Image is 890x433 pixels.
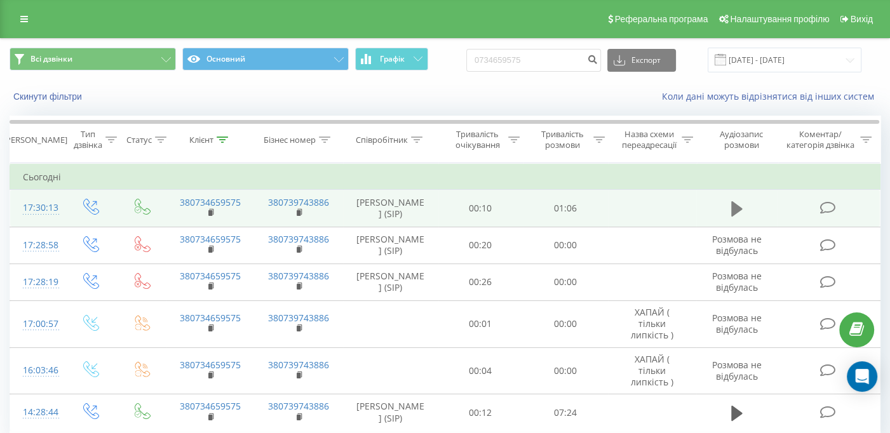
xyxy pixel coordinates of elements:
[615,14,708,24] span: Реферальна програма
[356,135,408,145] div: Співробітник
[450,129,506,150] div: Тривалість очікування
[712,359,762,382] span: Розмова не відбулась
[268,270,329,282] a: 380739743886
[662,90,880,102] a: Коли дані можуть відрізнятися вiд інших систем
[343,190,438,227] td: [PERSON_NAME] (SIP)
[343,394,438,431] td: [PERSON_NAME] (SIP)
[23,270,51,295] div: 17:28:19
[23,196,51,220] div: 17:30:13
[268,359,329,371] a: 380739743886
[126,135,152,145] div: Статус
[712,233,762,256] span: Розмова не відбулась
[268,233,329,245] a: 380739743886
[783,129,857,150] div: Коментар/категорія дзвінка
[343,263,438,300] td: [PERSON_NAME] (SIP)
[438,347,523,394] td: 00:04
[608,300,696,347] td: ХАПАЙ ( тільки липкість )
[466,49,601,72] input: Пошук за номером
[608,347,696,394] td: ХАПАЙ ( тільки липкість )
[264,135,316,145] div: Бізнес номер
[23,358,51,383] div: 16:03:46
[380,55,405,63] span: Графік
[180,312,241,324] a: 380734659575
[180,359,241,371] a: 380734659575
[438,300,523,347] td: 00:01
[607,49,676,72] button: Експорт
[180,400,241,412] a: 380734659575
[438,394,523,431] td: 00:12
[619,129,678,150] div: Назва схеми переадресації
[355,48,428,70] button: Графік
[534,129,590,150] div: Тривалість розмови
[180,270,241,282] a: 380734659575
[523,190,608,227] td: 01:06
[523,347,608,394] td: 00:00
[23,400,51,425] div: 14:28:44
[523,227,608,263] td: 00:00
[730,14,829,24] span: Налаштування профілю
[180,233,241,245] a: 380734659575
[74,129,102,150] div: Тип дзвінка
[438,227,523,263] td: 00:20
[343,227,438,263] td: [PERSON_NAME] (SIP)
[23,312,51,336] div: 17:00:57
[10,91,88,102] button: Скинути фільтри
[268,400,329,412] a: 380739743886
[712,312,762,335] span: Розмова не відбулась
[10,48,176,70] button: Всі дзвінки
[438,190,523,227] td: 00:10
[30,54,72,64] span: Всі дзвінки
[268,312,329,324] a: 380739743886
[438,263,523,300] td: 00:26
[523,300,608,347] td: 00:00
[189,135,213,145] div: Клієнт
[23,233,51,258] div: 17:28:58
[3,135,67,145] div: [PERSON_NAME]
[708,129,774,150] div: Аудіозапис розмови
[847,361,877,392] div: Open Intercom Messenger
[523,394,608,431] td: 07:24
[10,164,880,190] td: Сьогодні
[712,270,762,293] span: Розмова не відбулась
[851,14,873,24] span: Вихід
[523,263,608,300] td: 00:00
[268,196,329,208] a: 380739743886
[182,48,349,70] button: Основний
[180,196,241,208] a: 380734659575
